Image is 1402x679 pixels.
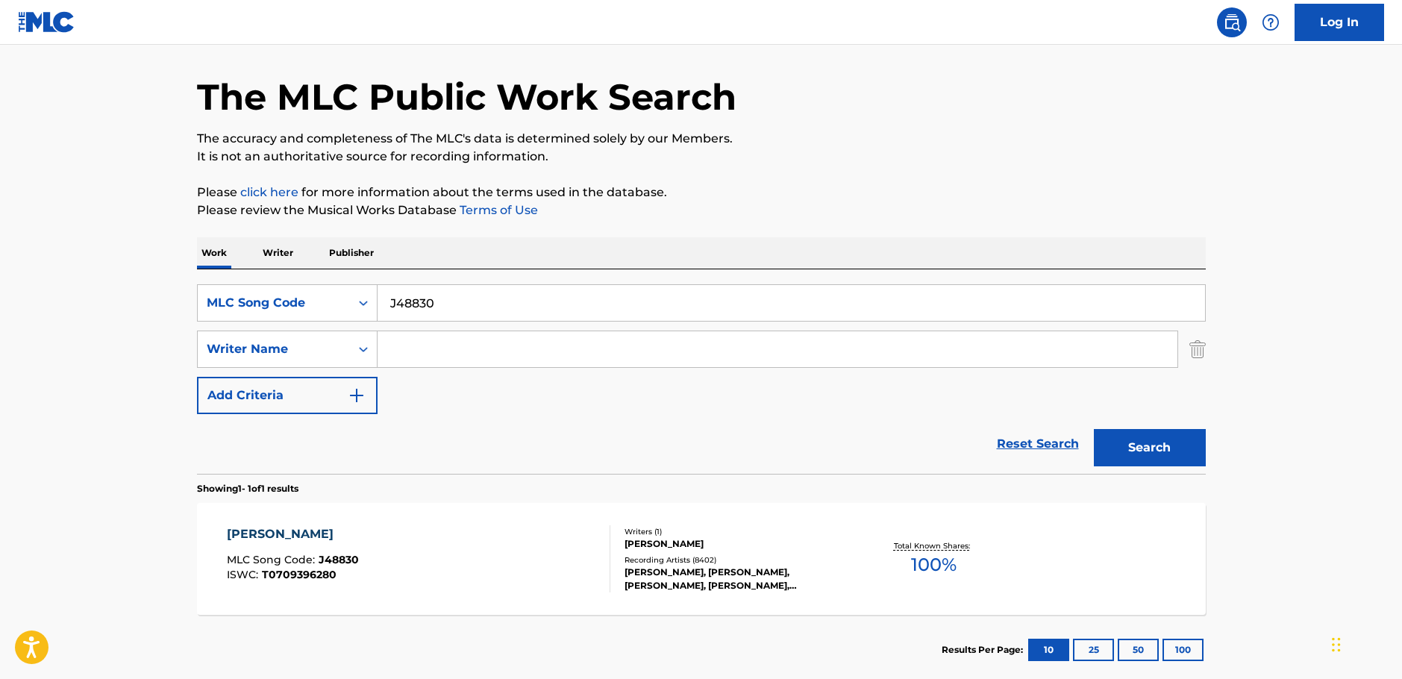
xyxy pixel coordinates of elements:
[1073,639,1114,661] button: 25
[197,130,1206,148] p: The accuracy and completeness of The MLC's data is determined solely by our Members.
[1332,622,1341,667] div: Drag
[1028,639,1069,661] button: 10
[197,75,736,119] h1: The MLC Public Work Search
[18,11,75,33] img: MLC Logo
[227,525,359,543] div: [PERSON_NAME]
[625,537,850,551] div: [PERSON_NAME]
[197,377,378,414] button: Add Criteria
[197,201,1206,219] p: Please review the Musical Works Database
[1295,4,1384,41] a: Log In
[1223,13,1241,31] img: search
[325,237,378,269] p: Publisher
[457,203,538,217] a: Terms of Use
[1256,7,1286,37] div: Help
[989,428,1086,460] a: Reset Search
[227,553,319,566] span: MLC Song Code :
[894,540,974,551] p: Total Known Shares:
[1094,429,1206,466] button: Search
[197,482,298,495] p: Showing 1 - 1 of 1 results
[1189,331,1206,368] img: Delete Criterion
[625,554,850,566] div: Recording Artists ( 8402 )
[197,237,231,269] p: Work
[262,568,337,581] span: T0709396280
[1162,639,1204,661] button: 100
[942,643,1027,657] p: Results Per Page:
[319,553,359,566] span: J48830
[625,566,850,592] div: [PERSON_NAME], [PERSON_NAME], [PERSON_NAME], [PERSON_NAME], [PERSON_NAME], [PERSON_NAME], [PERSON...
[197,503,1206,615] a: [PERSON_NAME]MLC Song Code:J48830ISWC:T0709396280Writers (1)[PERSON_NAME]Recording Artists (8402)...
[911,551,957,578] span: 100 %
[1118,639,1159,661] button: 50
[240,185,298,199] a: click here
[197,148,1206,166] p: It is not an authoritative source for recording information.
[227,568,262,581] span: ISWC :
[1327,607,1402,679] iframe: Chat Widget
[258,237,298,269] p: Writer
[197,184,1206,201] p: Please for more information about the terms used in the database.
[625,526,850,537] div: Writers ( 1 )
[207,294,341,312] div: MLC Song Code
[348,387,366,404] img: 9d2ae6d4665cec9f34b9.svg
[1262,13,1280,31] img: help
[207,340,341,358] div: Writer Name
[197,284,1206,474] form: Search Form
[1217,7,1247,37] a: Public Search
